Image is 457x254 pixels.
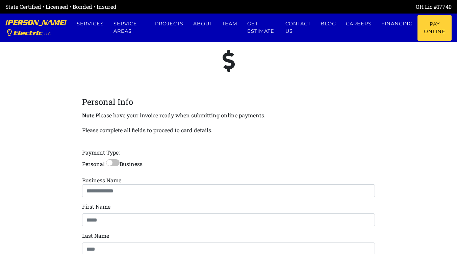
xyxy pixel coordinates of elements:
[316,15,341,33] a: Blog
[72,15,109,33] a: Services
[43,32,51,36] span: , LLC
[341,15,377,33] a: Careers
[82,125,212,135] p: Please complete all fields to proceed to card details.
[188,15,217,33] a: About
[217,15,243,33] a: Team
[82,177,121,184] label: Business Name
[82,232,109,240] label: Last Name
[5,3,229,11] div: State Certified • Licensed • Bonded • Insured
[150,15,188,33] a: Projects
[417,15,452,41] a: Pay Online
[281,15,316,40] a: Contact us
[82,203,110,211] label: First Name
[243,15,281,40] a: Get estimate
[82,111,375,120] p: Please have your invoice ready when submitting online payments.
[82,148,120,157] label: Payment Type:
[109,15,150,40] a: Service Areas
[82,112,96,119] strong: Note:
[5,14,67,42] a: [PERSON_NAME] Electric, LLC
[376,15,417,33] a: Financing
[82,96,375,108] legend: Personal Info
[229,3,452,11] div: OH Lic #17740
